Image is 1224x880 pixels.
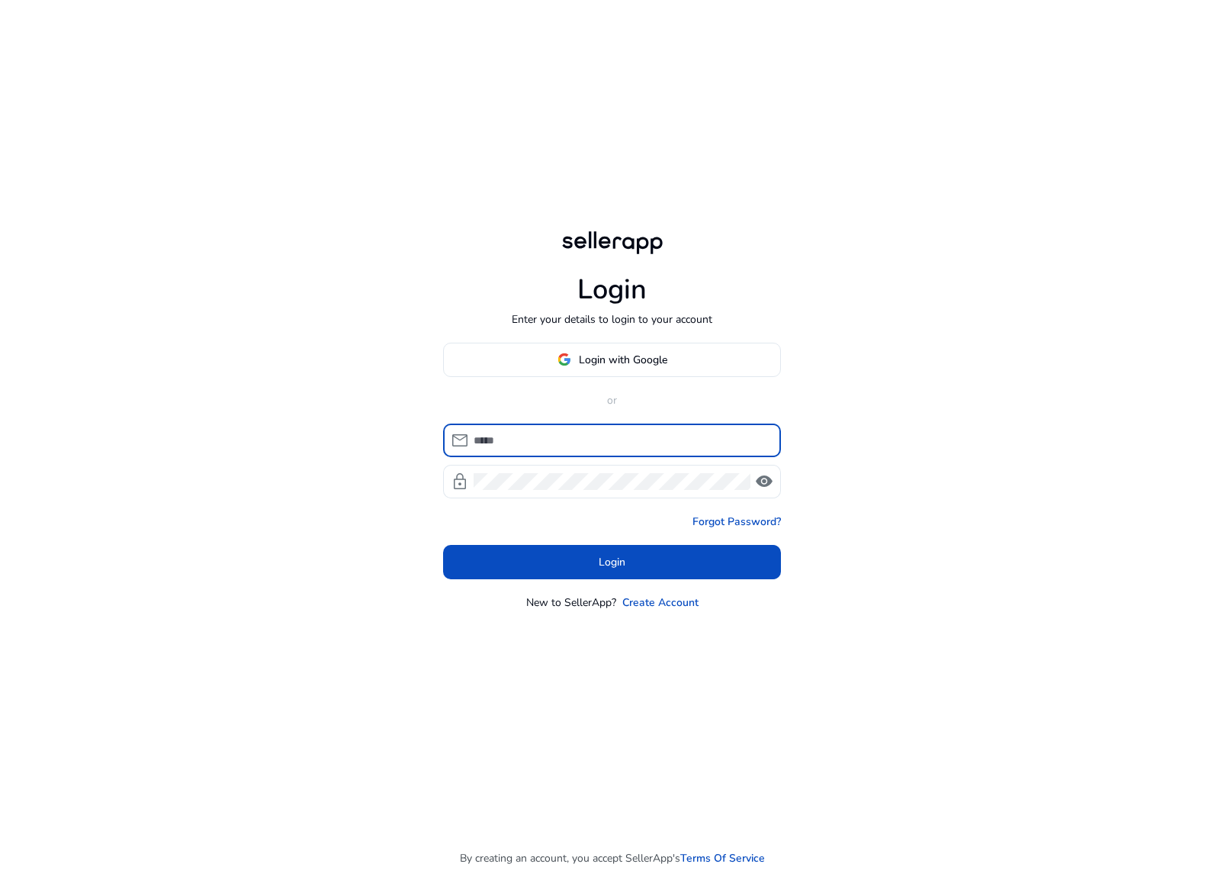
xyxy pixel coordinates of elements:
[451,431,469,450] span: mail
[599,554,625,570] span: Login
[443,545,781,579] button: Login
[512,311,712,327] p: Enter your details to login to your account
[577,273,647,306] h1: Login
[443,392,781,408] p: or
[692,514,781,530] a: Forgot Password?
[451,472,469,491] span: lock
[443,343,781,377] button: Login with Google
[755,472,773,491] span: visibility
[526,595,616,611] p: New to SellerApp?
[622,595,699,611] a: Create Account
[557,353,571,366] img: google-logo.svg
[680,850,765,866] a: Terms Of Service
[579,352,667,368] span: Login with Google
